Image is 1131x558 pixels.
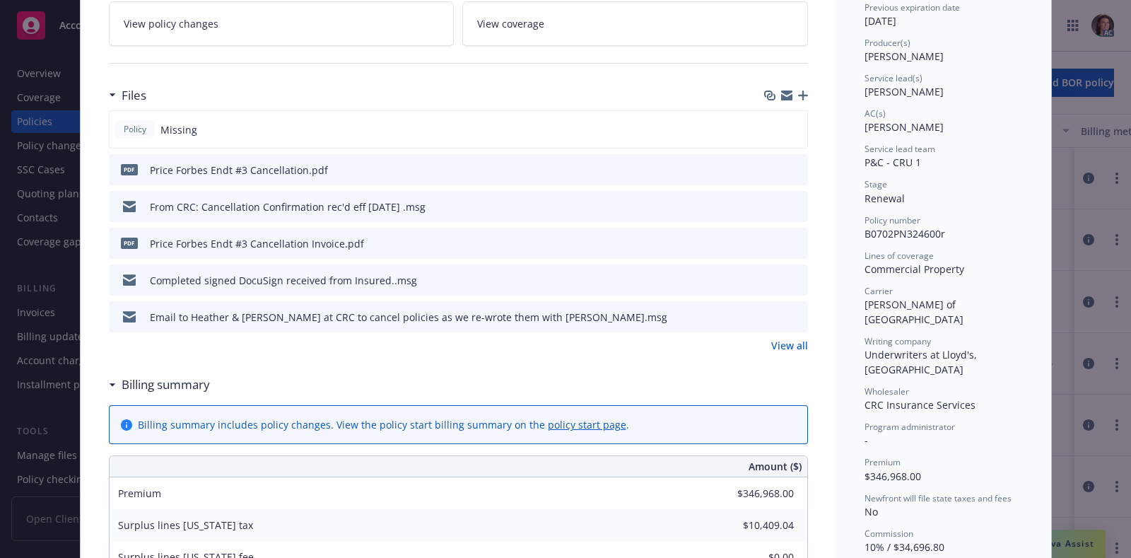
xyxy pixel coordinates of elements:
span: View coverage [477,16,544,31]
span: pdf [121,238,138,248]
span: Producer(s) [865,37,910,49]
div: From CRC: Cancellation Confirmation rec'd eff [DATE] .msg [150,199,426,214]
input: 0.00 [710,515,802,536]
h3: Billing summary [122,376,210,394]
span: Wholesaler [865,385,909,397]
span: [PERSON_NAME] [865,120,944,134]
span: 10% / $34,696.80 [865,540,944,554]
span: Premium [865,456,901,468]
span: CRC Insurance Services [865,398,975,412]
span: Surplus lines [US_STATE] tax [118,518,253,532]
span: Lines of coverage [865,250,934,262]
span: P&C - CRU 1 [865,156,921,169]
button: preview file [790,163,802,178]
span: [PERSON_NAME] of [GEOGRAPHIC_DATA] [865,298,963,326]
button: preview file [790,273,802,288]
span: [DATE] [865,14,896,28]
span: Program administrator [865,421,955,433]
button: download file [767,163,778,178]
div: Price Forbes Endt #3 Cancellation.pdf [150,163,328,178]
span: Commission [865,528,913,540]
span: Renewal [865,192,905,205]
h3: Files [122,86,146,105]
button: download file [767,199,778,214]
span: Writing company [865,335,931,347]
button: download file [767,273,778,288]
button: preview file [790,199,802,214]
span: No [865,505,878,518]
a: View policy changes [109,1,455,46]
div: Billing summary includes policy changes. View the policy start billing summary on the . [138,417,629,432]
span: Missing [160,122,197,137]
span: Premium [118,487,161,500]
button: preview file [790,310,802,325]
span: pdf [121,164,138,175]
button: download file [767,236,778,251]
span: Service lead(s) [865,72,922,84]
span: B0702PN324600r [865,227,945,240]
span: Stage [865,178,887,190]
div: Files [109,86,146,105]
a: View all [771,338,808,353]
div: Completed signed DocuSign received from Insured..msg [150,273,417,288]
span: Policy number [865,214,920,226]
a: View coverage [462,1,808,46]
div: Billing summary [109,376,210,394]
span: Carrier [865,285,893,297]
span: View policy changes [124,16,218,31]
input: 0.00 [710,483,802,504]
div: Price Forbes Endt #3 Cancellation Invoice.pdf [150,236,364,251]
span: Previous expiration date [865,1,960,13]
span: Amount ($) [749,459,802,474]
span: Policy [121,123,149,136]
div: Commercial Property [865,262,1023,277]
span: AC(s) [865,107,886,120]
span: $346,968.00 [865,470,921,483]
a: policy start page [548,418,626,431]
div: Email to Heather & [PERSON_NAME] at CRC to cancel policies as we re-wrote them with [PERSON_NAME]... [150,310,667,325]
span: [PERSON_NAME] [865,85,944,98]
span: [PERSON_NAME] [865,50,944,63]
button: download file [767,310,778,325]
span: Newfront will file state taxes and fees [865,492,1012,504]
span: - [865,434,868,447]
button: preview file [790,236,802,251]
span: Service lead team [865,143,935,155]
span: Underwriters at Lloyd's, [GEOGRAPHIC_DATA] [865,348,980,376]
